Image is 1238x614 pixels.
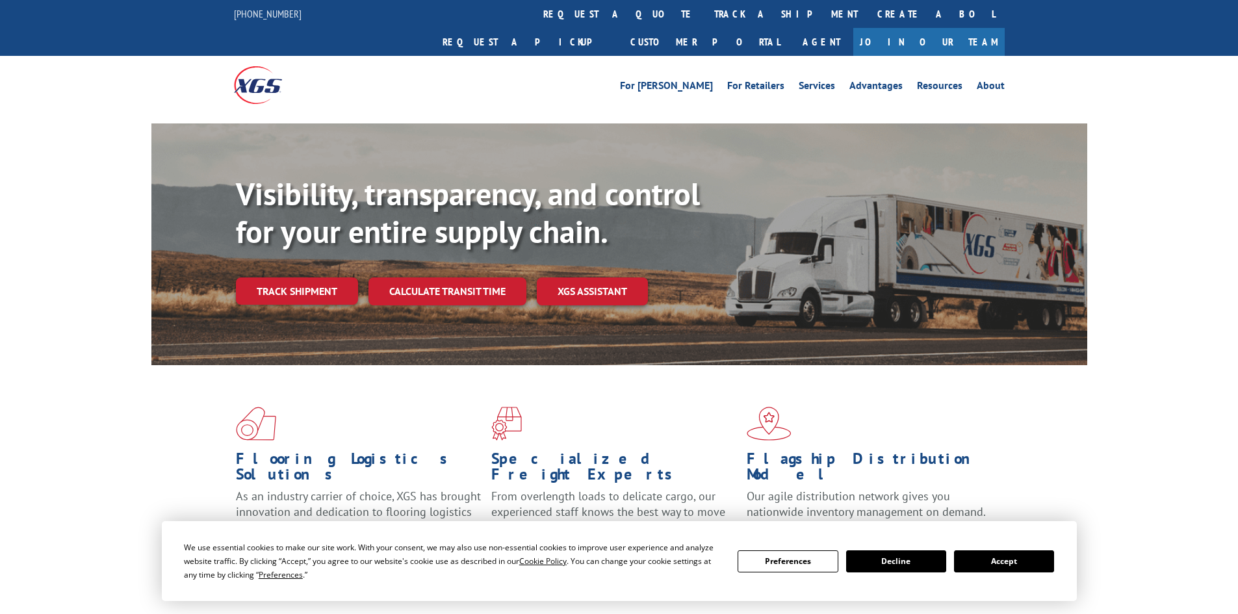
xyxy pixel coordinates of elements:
div: Cookie Consent Prompt [162,521,1077,601]
a: Agent [790,28,853,56]
a: For Retailers [727,81,784,95]
a: XGS ASSISTANT [537,277,648,305]
span: As an industry carrier of choice, XGS has brought innovation and dedication to flooring logistics... [236,489,481,535]
div: We use essential cookies to make our site work. With your consent, we may also use non-essential ... [184,541,722,582]
a: Resources [917,81,962,95]
h1: Flagship Distribution Model [747,451,992,489]
a: Track shipment [236,277,358,305]
button: Decline [846,550,946,572]
a: For [PERSON_NAME] [620,81,713,95]
span: Cookie Policy [519,556,567,567]
h1: Flooring Logistics Solutions [236,451,482,489]
a: Advantages [849,81,903,95]
a: [PHONE_NUMBER] [234,7,302,20]
a: Request a pickup [433,28,621,56]
span: Preferences [259,569,303,580]
b: Visibility, transparency, and control for your entire supply chain. [236,173,700,251]
button: Accept [954,550,1054,572]
img: xgs-icon-flagship-distribution-model-red [747,407,792,441]
a: Calculate transit time [368,277,526,305]
h1: Specialized Freight Experts [491,451,737,489]
p: From overlength loads to delicate cargo, our experienced staff knows the best way to move your fr... [491,489,737,546]
button: Preferences [738,550,838,572]
a: Customer Portal [621,28,790,56]
a: About [977,81,1005,95]
a: Join Our Team [853,28,1005,56]
a: Services [799,81,835,95]
img: xgs-icon-total-supply-chain-intelligence-red [236,407,276,441]
span: Our agile distribution network gives you nationwide inventory management on demand. [747,489,986,519]
img: xgs-icon-focused-on-flooring-red [491,407,522,441]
